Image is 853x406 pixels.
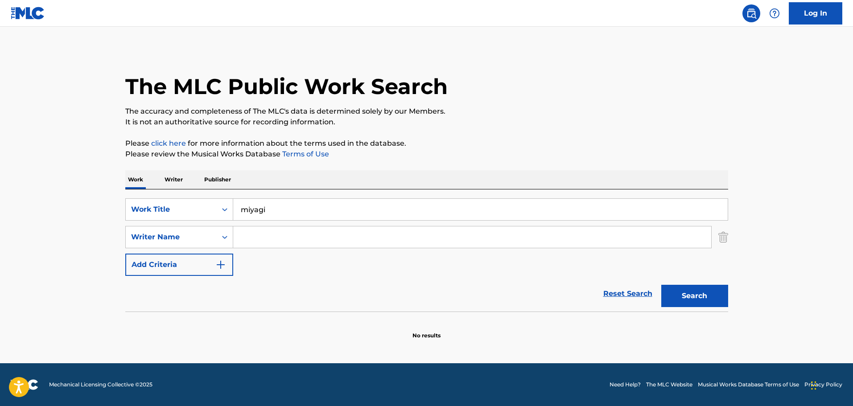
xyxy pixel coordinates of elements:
a: click here [151,139,186,148]
a: Privacy Policy [804,381,842,389]
button: Search [661,285,728,307]
button: Add Criteria [125,254,233,276]
img: Delete Criterion [718,226,728,248]
p: Publisher [202,170,234,189]
a: Musical Works Database Terms of Use [698,381,799,389]
img: help [769,8,780,19]
img: logo [11,379,38,390]
div: Help [766,4,783,22]
img: 9d2ae6d4665cec9f34b9.svg [215,259,226,270]
p: Please for more information about the terms used in the database. [125,138,728,149]
a: Need Help? [610,381,641,389]
p: No results [412,321,441,340]
div: Work Title [131,204,211,215]
p: Work [125,170,146,189]
a: Log In [789,2,842,25]
a: The MLC Website [646,381,692,389]
p: Writer [162,170,185,189]
p: The accuracy and completeness of The MLC's data is determined solely by our Members. [125,106,728,117]
img: search [746,8,757,19]
img: MLC Logo [11,7,45,20]
div: Drag [811,372,816,399]
a: Reset Search [599,284,657,303]
h1: The MLC Public Work Search [125,73,448,100]
a: Public Search [742,4,760,22]
div: Writer Name [131,232,211,242]
p: Please review the Musical Works Database [125,149,728,160]
p: It is not an authoritative source for recording information. [125,117,728,127]
form: Search Form [125,198,728,312]
a: Terms of Use [280,150,329,158]
span: Mechanical Licensing Collective © 2025 [49,381,152,389]
iframe: Chat Widget [808,363,853,406]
